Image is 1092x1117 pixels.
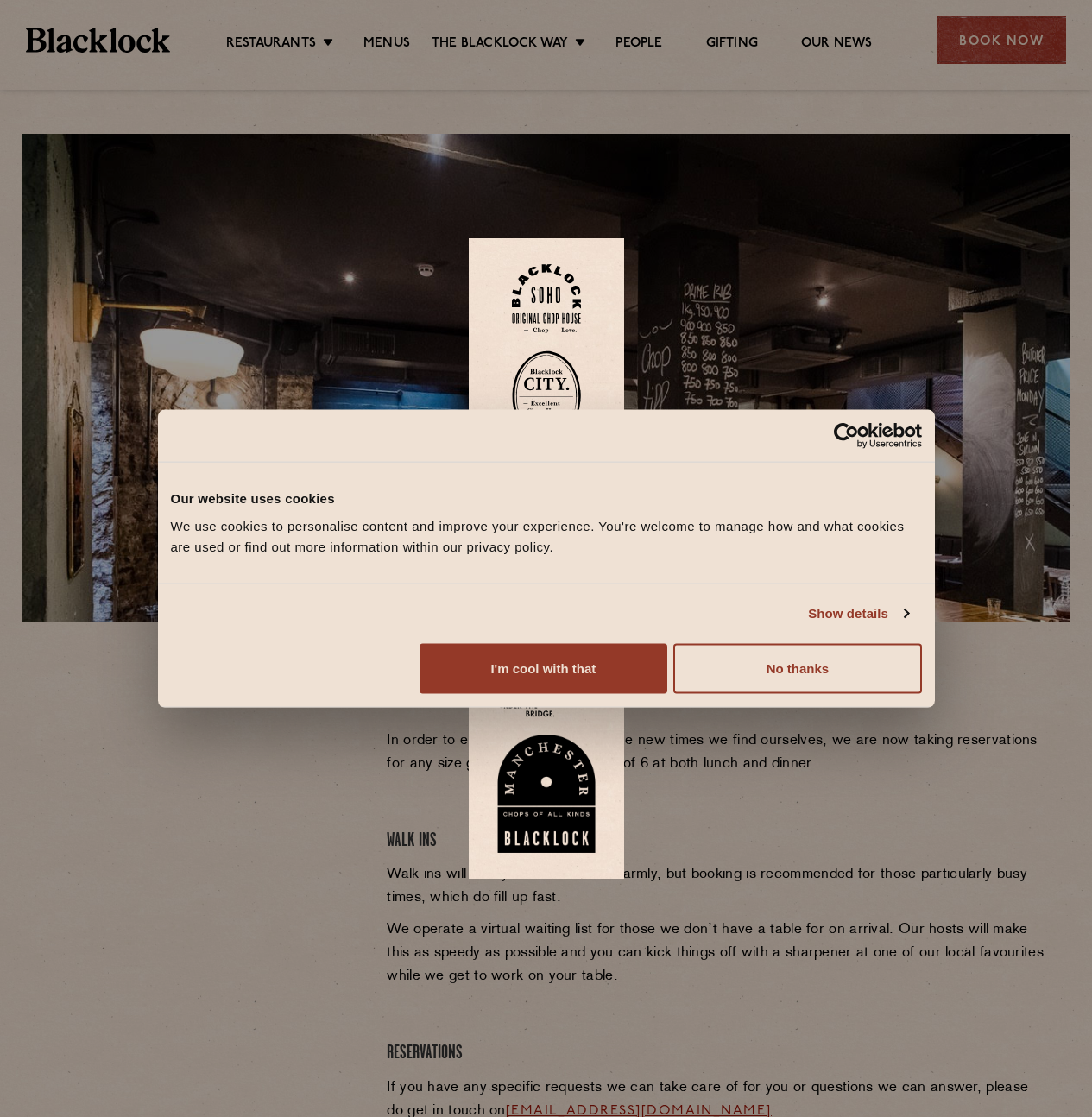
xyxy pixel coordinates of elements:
div: We use cookies to personalise content and improve your experience. You're welcome to manage how a... [171,515,922,557]
a: Show details [808,603,908,624]
img: City-stamp-default.svg [512,350,581,442]
img: BL_Manchester_Logo-bleed.png [495,735,598,854]
button: I'm cool with that [420,643,667,693]
img: Soho-stamp-default.svg [512,264,581,334]
div: Our website uses cookies [171,489,922,509]
button: No thanks [673,643,921,693]
a: Usercentrics Cookiebot - opens in a new window [771,423,922,449]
